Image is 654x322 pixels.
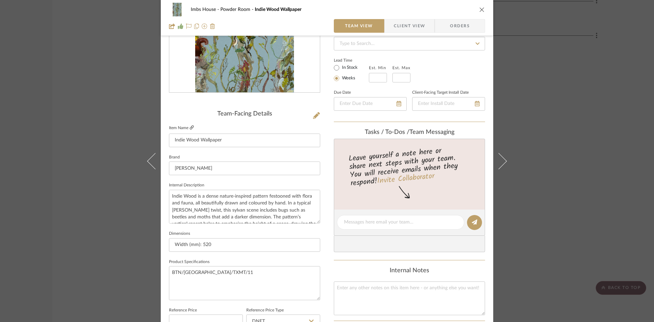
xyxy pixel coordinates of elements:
label: Est. Min [369,65,386,70]
a: Invite Collaborator [377,170,435,187]
label: Reference Price [169,309,197,312]
span: Orders [442,19,477,33]
label: Weeks [341,75,355,81]
input: Enter Install Date [412,97,485,111]
img: Remove from project [210,24,215,29]
mat-radio-group: Select item type [334,63,369,82]
span: Indie Wood Wallpaper [255,7,301,12]
span: Imbs House [191,7,220,12]
label: Due Date [334,91,351,94]
label: Client-Facing Target Install Date [412,91,469,94]
span: Client View [394,19,425,33]
img: f3705837-4c8a-40ae-907f-f5800f1f5375_48x40.jpg [169,3,185,16]
label: Product Specifications [169,260,209,264]
label: In Stock [341,65,358,71]
input: Enter Brand [169,162,320,175]
div: Internal Notes [334,267,485,275]
label: Est. Max [392,65,410,70]
label: Dimensions [169,232,190,235]
div: team Messaging [334,129,485,136]
label: Item Name [169,125,194,131]
span: Powder Room [220,7,255,12]
button: close [479,6,485,13]
div: Team-Facing Details [169,110,320,118]
span: Tasks / To-Dos / [365,129,409,135]
input: Type to Search… [334,37,485,50]
label: Internal Description [169,184,204,187]
label: Brand [169,156,180,159]
span: Team View [345,19,373,33]
div: Leave yourself a note here or share next steps with your team. You will receive emails when they ... [333,143,486,189]
label: Reference Price Type [246,309,284,312]
label: Lead Time [334,57,369,63]
input: Enter the dimensions of this item [169,238,320,252]
input: Enter Item Name [169,134,320,147]
input: Enter Due Date [334,97,407,111]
